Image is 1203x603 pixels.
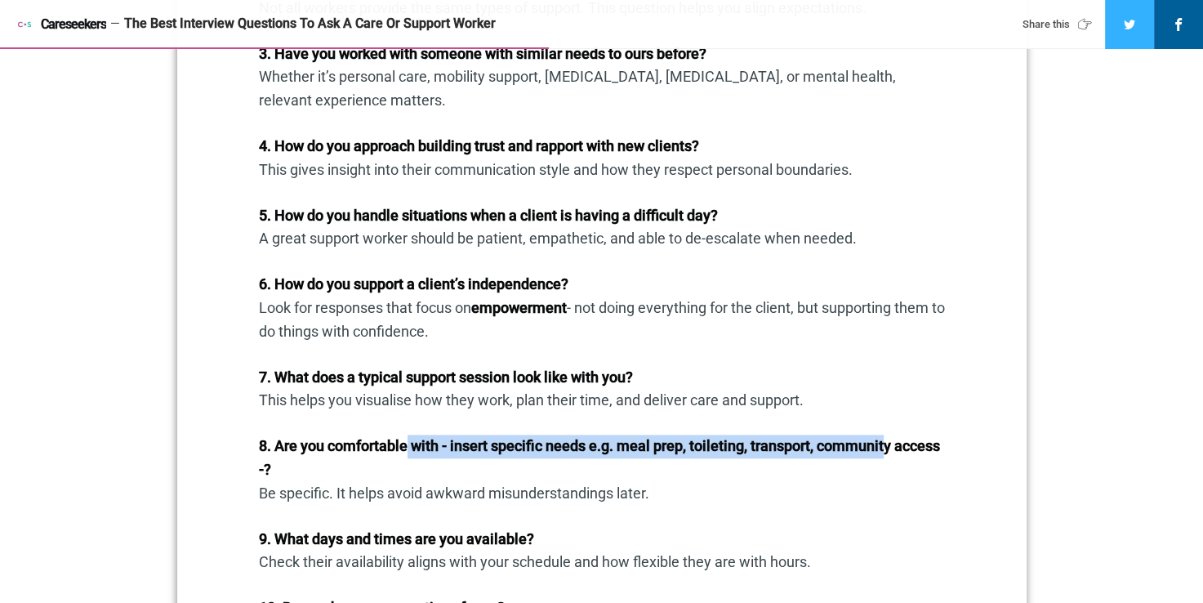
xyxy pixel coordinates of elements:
strong: 6. How do you support a client’s independence? [259,275,568,293]
strong: 3. Have you worked with someone with similar needs to ours before? [259,45,706,62]
div: Share this [1023,17,1097,32]
strong: 8. Are you comfortable with - insert specific needs e.g. meal prep, toileting, transport, communi... [259,437,940,478]
p: Check their availability aligns with your schedule and how flexible they are with hours. [259,528,945,575]
span: Careseekers [41,17,106,32]
strong: 5. How do you handle situations when a client is having a difficult day? [259,207,718,224]
p: This helps you visualise how they work, plan their time, and deliver care and support. [259,366,945,413]
strong: 4. How do you approach building trust and rapport with new clients? [259,137,699,154]
div: The Best Interview Questions To Ask A Care Or Support Worker [124,16,999,33]
p: Whether it’s personal care, mobility support, [MEDICAL_DATA], [MEDICAL_DATA], or mental health, r... [259,42,945,113]
img: Careseekers icon [16,16,33,33]
strong: 7. What does a typical support session look like with you? [259,368,633,386]
strong: empowerment [471,299,567,316]
strong: 9. What days and times are you available? [259,530,534,547]
a: Careseekers [16,16,106,33]
p: A great support worker should be patient, empathetic, and able to de-escalate when needed. [259,204,945,252]
p: This gives insight into their communication style and how they respect personal boundaries. [259,135,945,182]
p: Be specific. It helps avoid awkward misunderstandings later. [259,435,945,505]
p: Look for responses that focus on - not doing everything for the client, but supporting them to do... [259,273,945,343]
span: — [110,18,120,30]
